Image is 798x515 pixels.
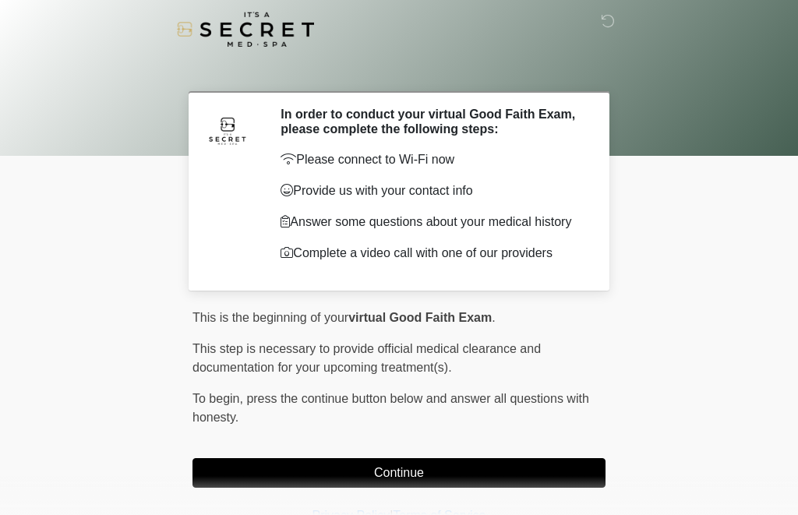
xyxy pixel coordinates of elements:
[192,458,606,488] button: Continue
[281,244,582,263] p: Complete a video call with one of our providers
[192,311,348,324] span: This is the beginning of your
[492,311,495,324] span: .
[281,107,582,136] h2: In order to conduct your virtual Good Faith Exam, please complete the following steps:
[192,392,589,424] span: press the continue button below and answer all questions with honesty.
[181,56,617,85] h1: ‎ ‎
[348,311,492,324] strong: virtual Good Faith Exam
[204,107,251,153] img: Agent Avatar
[281,182,582,200] p: Provide us with your contact info
[192,392,246,405] span: To begin,
[281,213,582,231] p: Answer some questions about your medical history
[281,150,582,169] p: Please connect to Wi-Fi now
[192,342,541,374] span: This step is necessary to provide official medical clearance and documentation for your upcoming ...
[177,12,314,47] img: It's A Secret Med Spa Logo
